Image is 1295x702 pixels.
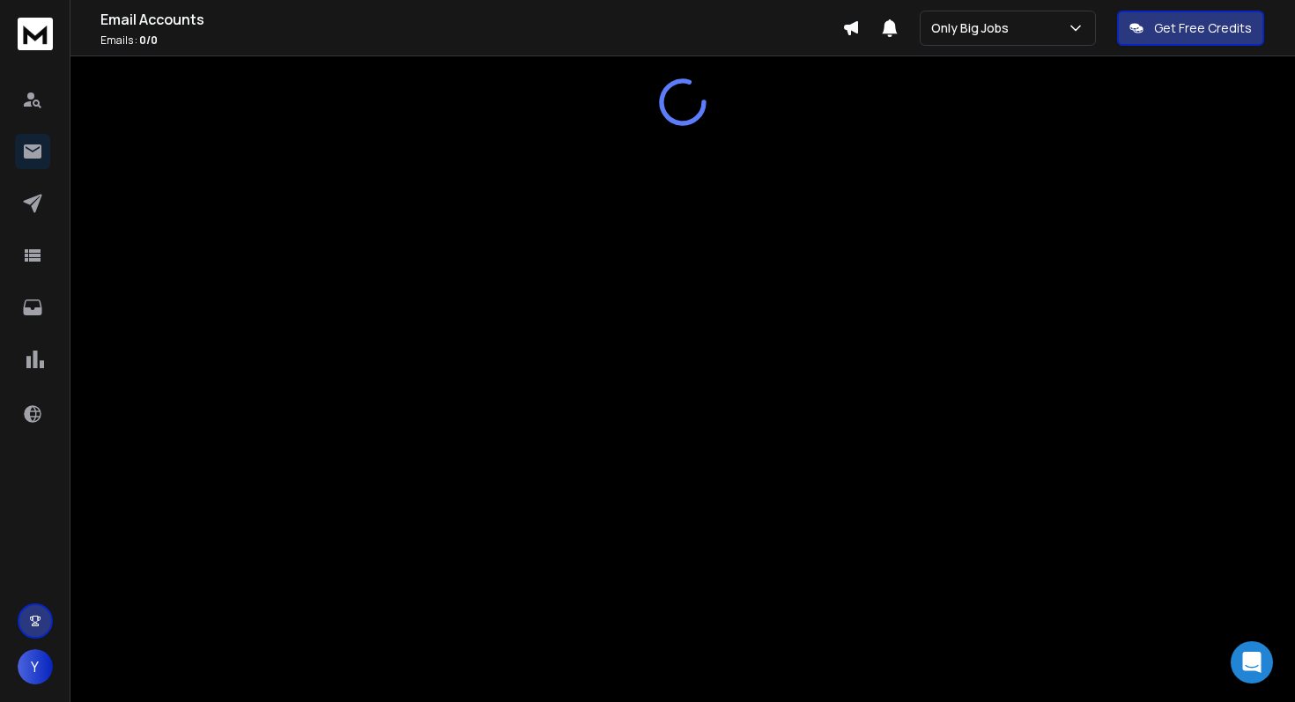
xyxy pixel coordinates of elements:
span: 0 / 0 [139,33,158,48]
h1: Email Accounts [100,9,842,30]
div: Open Intercom Messenger [1231,641,1273,684]
p: Only Big Jobs [931,19,1016,37]
p: Emails : [100,33,842,48]
button: Y [18,649,53,684]
button: Get Free Credits [1117,11,1264,46]
img: logo [18,18,53,50]
p: Get Free Credits [1154,19,1252,37]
